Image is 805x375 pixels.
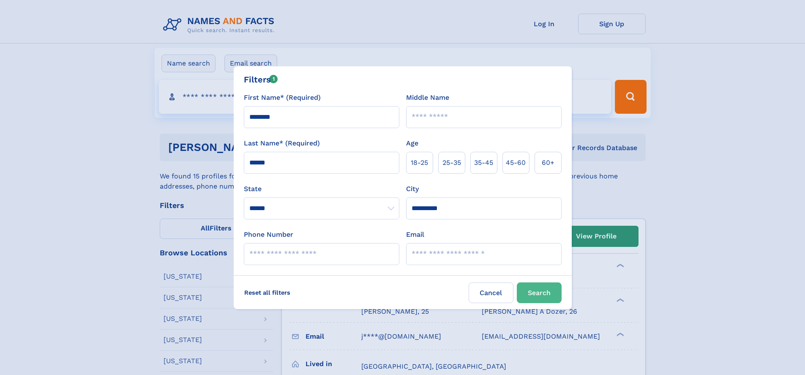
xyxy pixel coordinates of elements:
[406,230,424,240] label: Email
[244,93,321,103] label: First Name* (Required)
[244,230,293,240] label: Phone Number
[411,158,428,168] span: 18‑25
[406,184,419,194] label: City
[406,93,449,103] label: Middle Name
[506,158,526,168] span: 45‑60
[474,158,493,168] span: 35‑45
[244,138,320,148] label: Last Name* (Required)
[406,138,418,148] label: Age
[244,73,278,86] div: Filters
[542,158,554,168] span: 60+
[469,282,513,303] label: Cancel
[517,282,562,303] button: Search
[442,158,461,168] span: 25‑35
[244,184,399,194] label: State
[239,282,296,303] label: Reset all filters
